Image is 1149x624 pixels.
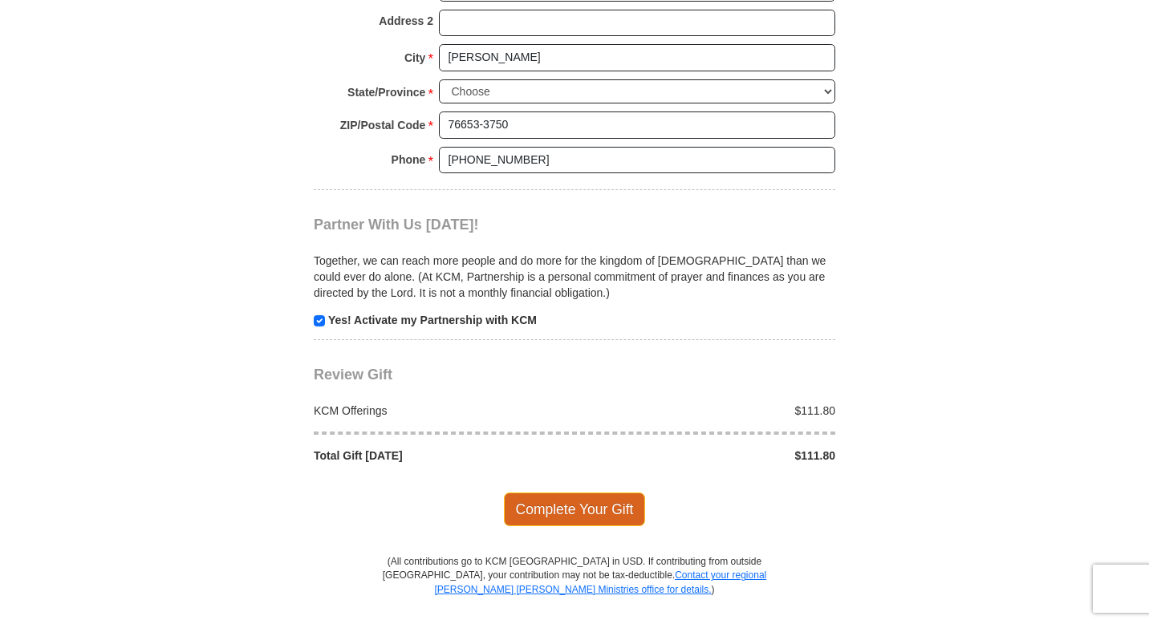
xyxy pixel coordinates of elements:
a: Contact your regional [PERSON_NAME] [PERSON_NAME] Ministries office for details. [434,569,766,594]
span: Complete Your Gift [504,492,646,526]
strong: Phone [392,148,426,171]
div: $111.80 [574,448,844,464]
div: $111.80 [574,403,844,419]
strong: City [404,47,425,69]
div: Total Gift [DATE] [306,448,575,464]
p: Together, we can reach more people and do more for the kingdom of [DEMOGRAPHIC_DATA] than we coul... [314,253,835,301]
strong: Yes! Activate my Partnership with KCM [328,314,537,326]
span: Review Gift [314,367,392,383]
div: KCM Offerings [306,403,575,419]
span: Partner With Us [DATE]! [314,217,479,233]
strong: ZIP/Postal Code [340,114,426,136]
strong: State/Province [347,81,425,103]
strong: Address 2 [379,10,433,32]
